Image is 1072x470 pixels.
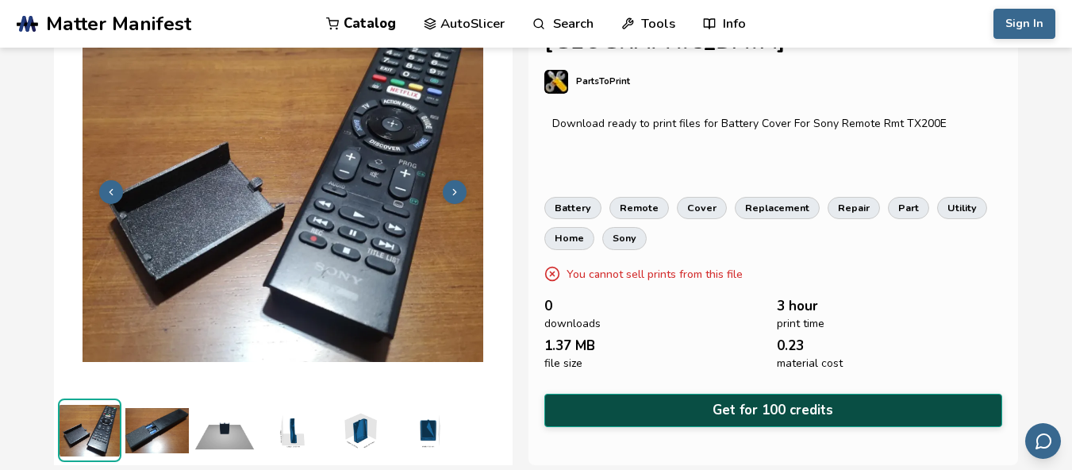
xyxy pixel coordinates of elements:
[735,197,820,219] a: replacement
[544,318,601,330] span: downloads
[937,197,987,219] a: utility
[609,197,669,219] a: remote
[777,318,824,330] span: print time
[395,399,459,462] img: 1_3D_Dimensions
[544,197,601,219] a: battery
[544,5,1003,54] h1: Battery Cover For Sony Remote Rmt [GEOGRAPHIC_DATA]
[544,70,568,94] img: PartsToPrint's profile
[677,197,727,219] a: cover
[828,197,880,219] a: repair
[552,118,995,130] p: Download ready to print files for Battery Cover For Sony Remote Rmt TX200E
[544,338,595,353] span: 1.37 MB
[544,357,582,370] span: file size
[544,299,552,314] span: 0
[777,338,804,353] span: 0.23
[777,357,843,370] span: material cost
[602,227,647,249] a: sony
[544,70,1003,110] a: PartsToPrint's profilePartsToPrint
[567,266,743,283] p: You cannot sell prints from this file
[544,394,1003,426] button: Get for 100 credits
[993,9,1055,39] button: Sign In
[888,197,929,219] a: part
[260,399,324,462] img: 1_3D_Dimensions
[576,73,630,90] p: PartsToPrint
[777,299,818,314] span: 3 hour
[1025,423,1061,459] button: Send feedback via email
[193,399,256,462] img: 1_Print_Preview
[328,399,391,462] img: 1_3D_Dimensions
[46,13,191,35] span: Matter Manifest
[544,227,594,249] a: home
